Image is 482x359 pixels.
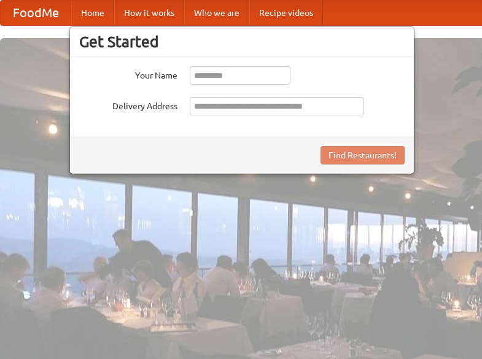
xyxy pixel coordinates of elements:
[79,33,405,51] h3: Get Started
[79,66,177,82] label: Your Name
[1,1,71,25] a: FoodMe
[249,1,323,25] a: Recipe videos
[79,97,177,112] label: Delivery Address
[184,1,249,25] a: Who we are
[71,1,114,25] a: Home
[321,146,405,164] button: Find Restaurants!
[114,1,184,25] a: How it works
